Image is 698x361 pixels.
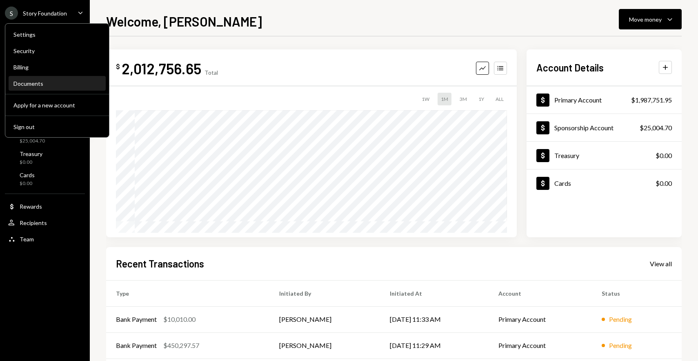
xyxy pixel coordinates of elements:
div: Billing [13,64,101,71]
div: 2,012,756.65 [122,59,201,78]
div: Team [20,236,34,243]
h1: Welcome, [PERSON_NAME] [106,13,262,29]
th: Initiated By [269,280,380,306]
td: Primary Account [489,332,591,359]
button: Move money [619,9,682,29]
a: Cards$0.00 [5,169,85,189]
div: $ [116,62,120,71]
div: Pending [609,341,632,350]
div: Treasury [554,152,579,159]
div: Pending [609,314,632,324]
div: Sign out [13,123,101,130]
div: $0.00 [20,159,42,166]
th: Type [106,280,269,306]
a: Cards$0.00 [527,169,682,197]
div: Rewards [20,203,42,210]
a: Sponsorship Account$25,004.70 [527,114,682,141]
a: Primary Account$1,987,751.95 [527,86,682,114]
a: Rewards [5,199,85,214]
div: Total [205,69,218,76]
div: $1,987,751.95 [631,95,672,105]
td: [PERSON_NAME] [269,332,380,359]
a: Recipients [5,215,85,230]
div: 1M [438,93,451,105]
div: 3M [456,93,470,105]
th: Account [489,280,591,306]
div: Story Foundation [23,10,67,17]
div: Security [13,47,101,54]
div: S [5,7,18,20]
td: [DATE] 11:29 AM [380,332,489,359]
div: Recipients [20,219,47,226]
div: $0.00 [656,151,672,160]
button: Apply for a new account [9,98,106,113]
div: Cards [554,179,571,187]
div: View all [650,260,672,268]
th: Status [592,280,682,306]
div: $0.00 [20,180,35,187]
div: Settings [13,31,101,38]
div: Move money [629,15,662,24]
a: View all [650,259,672,268]
a: Treasury$0.00 [5,148,85,167]
a: Documents [9,76,106,91]
div: $10,010.00 [163,314,196,324]
div: ALL [492,93,507,105]
div: 1Y [475,93,487,105]
div: Bank Payment [116,341,157,350]
th: Initiated At [380,280,489,306]
h2: Recent Transactions [116,257,204,270]
a: Security [9,43,106,58]
a: Treasury$0.00 [527,142,682,169]
h2: Account Details [536,61,604,74]
div: $25,004.70 [640,123,672,133]
td: Primary Account [489,306,591,332]
a: Settings [9,27,106,42]
td: [PERSON_NAME] [269,306,380,332]
div: Treasury [20,150,42,157]
div: $0.00 [656,178,672,188]
div: $25,004.70 [20,138,75,145]
div: Sponsorship Account [554,124,614,131]
a: Billing [9,60,106,74]
div: Primary Account [554,96,602,104]
div: Cards [20,172,35,178]
div: Apply for a new account [13,102,101,109]
div: 1W [418,93,433,105]
td: [DATE] 11:33 AM [380,306,489,332]
button: Sign out [9,120,106,134]
div: Bank Payment [116,314,157,324]
a: Team [5,232,85,246]
div: Documents [13,80,101,87]
div: $450,297.57 [163,341,199,350]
